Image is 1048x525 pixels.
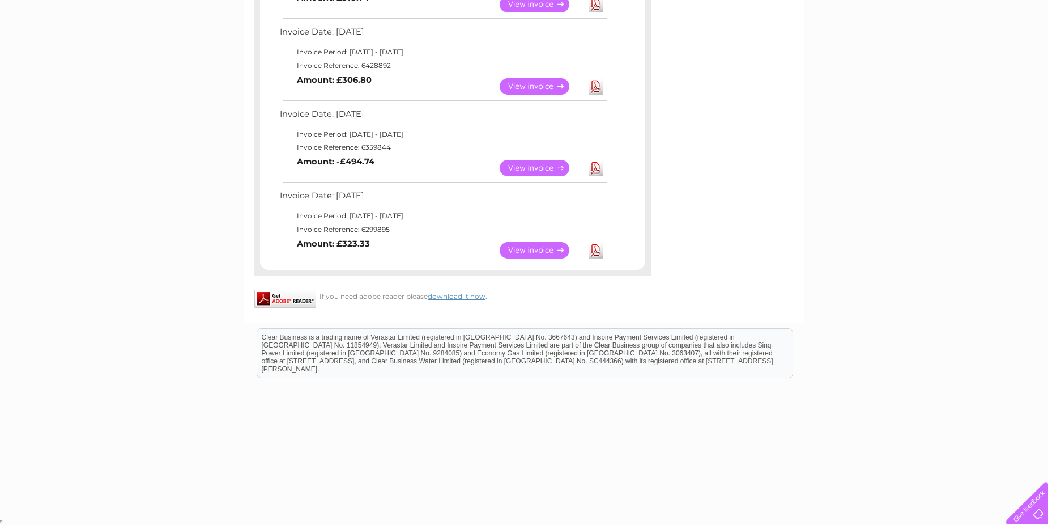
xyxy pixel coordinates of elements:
a: View [500,160,583,176]
a: Energy [877,48,902,57]
a: Download [589,160,603,176]
td: Invoice Period: [DATE] - [DATE] [277,209,608,223]
a: Blog [949,48,966,57]
td: Invoice Period: [DATE] - [DATE] [277,128,608,141]
div: If you need adobe reader please . [254,290,651,300]
a: Download [589,242,603,259]
img: logo.png [37,29,95,64]
b: Amount: -£494.74 [297,156,374,167]
td: Invoice Reference: 6299895 [277,223,608,236]
a: Telecoms [909,48,943,57]
a: View [500,78,583,95]
td: Invoice Date: [DATE] [277,188,608,209]
b: Amount: £306.80 [297,75,372,85]
a: Download [589,78,603,95]
a: Water [849,48,870,57]
td: Invoice Period: [DATE] - [DATE] [277,45,608,59]
a: View [500,242,583,259]
a: Log out [1011,48,1038,57]
div: Clear Business is a trading name of Verastar Limited (registered in [GEOGRAPHIC_DATA] No. 3667643... [257,6,793,55]
td: Invoice Date: [DATE] [277,107,608,128]
td: Invoice Reference: 6359844 [277,141,608,154]
td: Invoice Reference: 6428892 [277,59,608,73]
a: Contact [973,48,1000,57]
td: Invoice Date: [DATE] [277,24,608,45]
a: 0333 014 3131 [834,6,913,20]
a: download it now [428,292,485,300]
b: Amount: £323.33 [297,239,370,249]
